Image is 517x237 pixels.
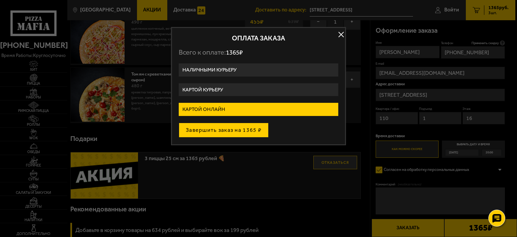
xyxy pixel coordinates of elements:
button: Завершить заказ на 1365 ₽ [179,123,269,138]
label: Наличными курьеру [179,63,338,77]
label: Картой онлайн [179,103,338,116]
p: Всего к оплате: [179,48,338,57]
h2: Оплата заказа [179,35,338,41]
span: 1365 ₽ [226,49,243,56]
label: Картой курьеру [179,83,338,96]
